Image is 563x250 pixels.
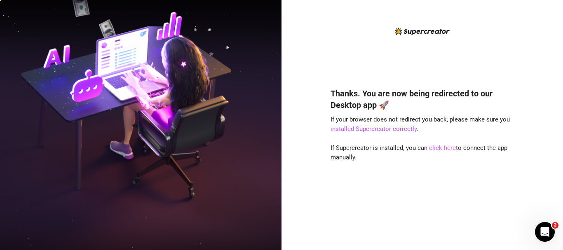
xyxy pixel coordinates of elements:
span: If Supercreator is installed, you can to connect the app manually. [331,144,507,161]
img: logo-BBDzfeDw.svg [395,28,450,35]
a: click here [429,144,456,152]
a: installed Supercreator correctly [331,125,417,133]
iframe: Intercom live chat [535,222,555,242]
span: 2 [552,222,558,229]
span: If your browser does not redirect you back, please make sure you . [331,116,510,133]
h4: Thanks. You are now being redirected to our Desktop app 🚀 [331,88,514,111]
